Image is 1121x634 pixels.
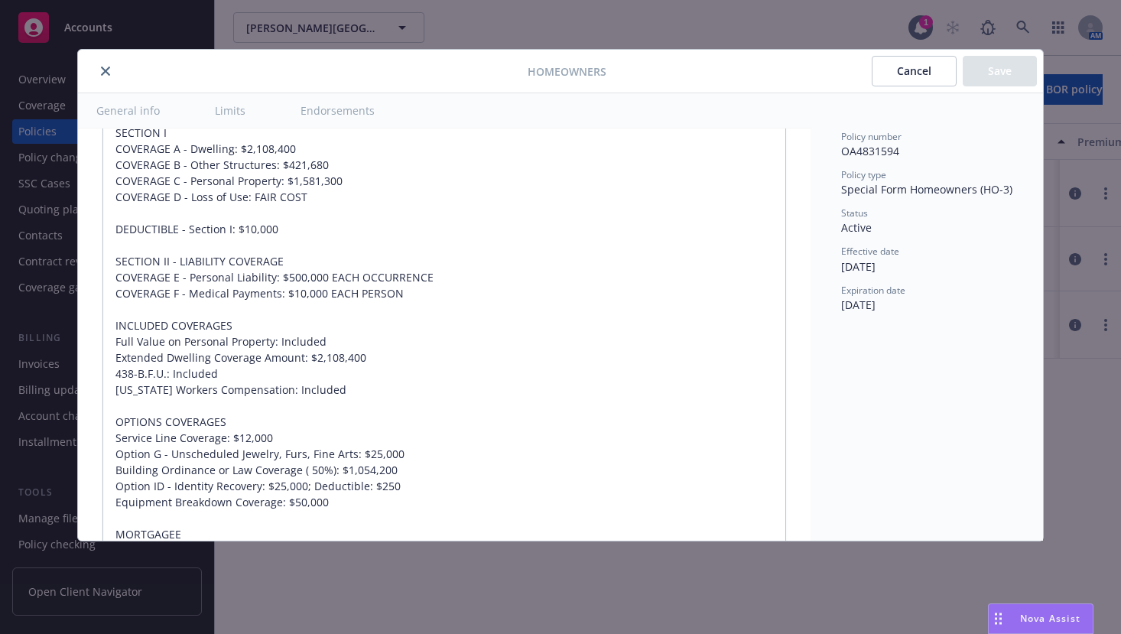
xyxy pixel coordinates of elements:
[841,297,876,312] span: [DATE]
[841,144,899,158] span: OA4831594
[841,168,886,181] span: Policy type
[841,220,872,235] span: Active
[989,604,1008,633] div: Drag to move
[841,245,899,258] span: Effective date
[197,93,264,128] button: Limits
[1020,612,1080,625] span: Nova Assist
[96,62,115,80] button: close
[528,63,606,80] span: Homeowners
[78,93,178,128] button: General info
[988,603,1093,634] button: Nova Assist
[282,93,393,128] button: Endorsements
[841,182,1012,197] span: Special Form Homeowners (HO-3)
[841,130,902,143] span: Policy number
[841,259,876,274] span: [DATE]
[872,56,957,86] button: Cancel
[841,206,868,219] span: Status
[841,284,905,297] span: Expiration date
